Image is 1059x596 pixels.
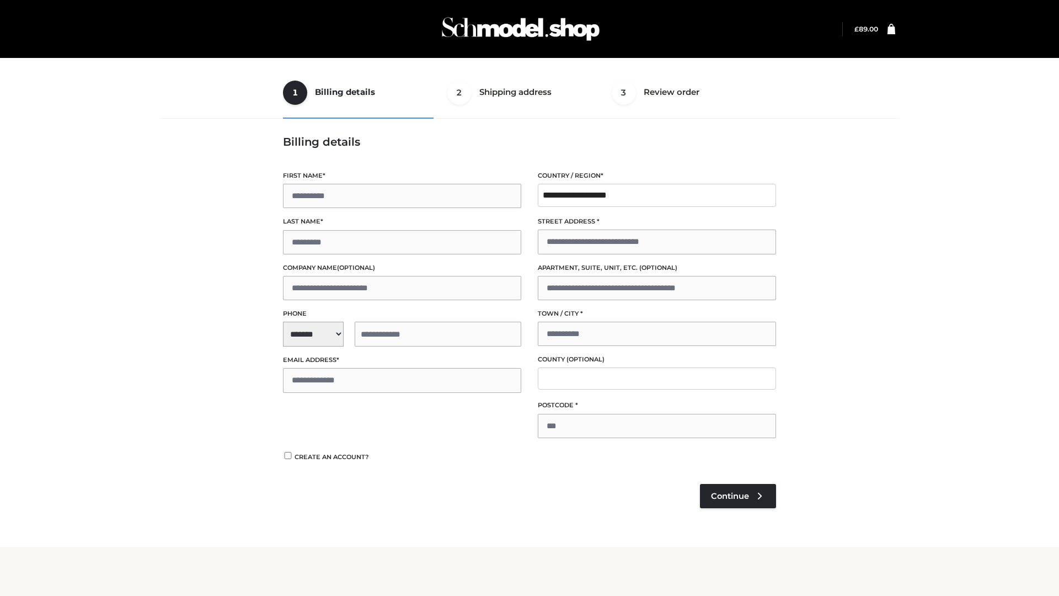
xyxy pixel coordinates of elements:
[337,264,375,272] span: (optional)
[538,216,776,227] label: Street address
[639,264,677,272] span: (optional)
[538,263,776,273] label: Apartment, suite, unit, etc.
[854,25,859,33] span: £
[283,216,521,227] label: Last name
[438,7,603,51] img: Schmodel Admin 964
[283,452,293,459] input: Create an account?
[295,453,369,461] span: Create an account?
[538,171,776,181] label: Country / Region
[700,484,776,508] a: Continue
[538,400,776,411] label: Postcode
[711,491,749,501] span: Continue
[854,25,878,33] a: £89.00
[283,263,521,273] label: Company name
[283,355,521,365] label: Email address
[283,135,776,148] h3: Billing details
[854,25,878,33] bdi: 89.00
[283,308,521,319] label: Phone
[566,355,605,363] span: (optional)
[538,308,776,319] label: Town / City
[283,171,521,181] label: First name
[538,354,776,365] label: County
